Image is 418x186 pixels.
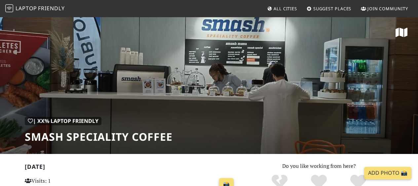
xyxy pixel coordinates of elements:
[264,3,300,15] a: All Cities
[38,5,64,12] span: Friendly
[25,130,172,143] h1: Smash Speciality Coffee
[313,6,352,12] span: Suggest Places
[5,4,13,12] img: LaptopFriendly
[5,3,65,15] a: LaptopFriendly LaptopFriendly
[25,163,237,173] h2: [DATE]
[358,3,411,15] a: Join Community
[25,117,101,126] div: | XX% Laptop Friendly
[367,6,408,12] span: Join Community
[364,167,411,179] a: Add Photo 📸
[304,3,354,15] a: Suggest Places
[274,6,297,12] span: All Cities
[16,5,37,12] span: Laptop
[245,162,394,170] p: Do you like working from here?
